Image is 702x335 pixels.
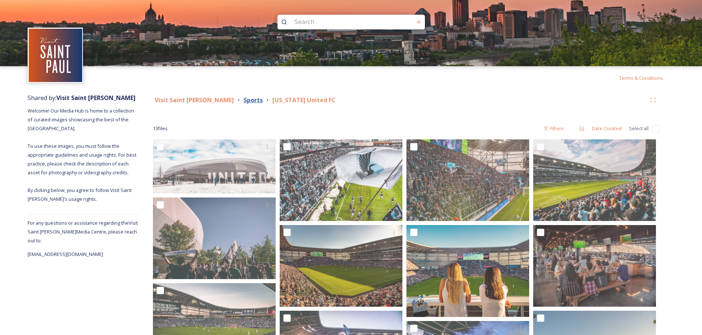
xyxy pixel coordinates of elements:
[153,197,276,279] img: Allianz- MNUFC - Credit Visit Saint Paul-9.jpg
[28,220,138,244] span: For any questions or assistance regarding the Visit Saint [PERSON_NAME] Media Centre, please reac...
[29,29,82,82] img: Visit%20Saint%20Paul%20Updated%20Profile%20Image.jpg
[533,225,656,307] img: Allianz- MNUFC - Credit Visit Saint Paul-53.jpg
[153,125,168,132] span: 13 file s
[28,107,137,202] span: Welcome! Our Media Hub is home to a collection of curated images showcasing the best of the [GEOG...
[280,139,402,221] img: Allianz-MNUFC-OpeningDay-CreditVisitSaintPaul-9.jpg
[588,121,625,136] div: Date Created
[629,125,649,132] span: Select all
[619,74,674,82] a: Terms & Conditions
[28,94,136,102] span: Shared by:
[28,251,103,257] span: [EMAIL_ADDRESS][DOMAIN_NAME]
[153,139,276,193] img: Allianz-MNUFC-OpeningDay-CreditVisitSaintPaul-2.jpg
[155,96,234,104] strong: Visit Saint [PERSON_NAME]
[280,225,402,307] img: Allianz- MNUFC - Credit Visit Saint Paul-30.jpg
[244,96,263,104] strong: Sports
[272,96,336,104] strong: [US_STATE] United FC
[291,14,392,30] input: Search
[619,75,663,81] span: Terms & Conditions
[533,139,656,221] img: Allianz-MNUFC-OpeningDay-CreditVisitSaintPaul-55.jpg
[406,225,529,317] img: Allianz- MNUFC - Credit Visit Saint Paul-44.jpg
[406,139,529,221] img: Allianz-MNUFC-OpeningDay-CreditVisitSaintPaul-50.jpg
[56,94,136,102] strong: Visit Saint [PERSON_NAME]
[540,121,567,136] div: Filters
